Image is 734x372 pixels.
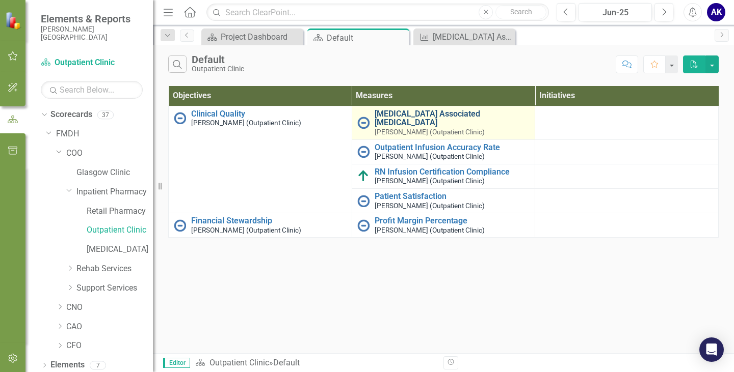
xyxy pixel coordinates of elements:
[76,282,153,294] a: Support Services
[327,32,407,44] div: Default
[357,195,370,207] img: No Information
[352,213,535,238] td: Double-Click to Edit Right Click for Context Menu
[375,109,530,127] a: [MEDICAL_DATA] Associated [MEDICAL_DATA]
[192,65,244,73] div: Outpatient Clinic
[76,263,153,275] a: Rehab Services
[50,109,92,121] a: Scorecards
[352,189,535,213] td: Double-Click to Edit Right Click for Context Menu
[41,25,143,42] small: [PERSON_NAME][GEOGRAPHIC_DATA]
[66,148,153,159] a: COO
[90,361,106,369] div: 7
[352,139,535,164] td: Double-Click to Edit Right Click for Context Menu
[375,177,485,185] small: [PERSON_NAME] (Outpatient Clinic)
[273,358,300,367] div: Default
[357,170,370,182] img: Above Target
[209,358,269,367] a: Outpatient Clinic
[495,5,546,19] button: Search
[76,186,153,198] a: Inpatient Pharmacy
[41,81,143,99] input: Search Below...
[191,119,301,127] small: [PERSON_NAME] (Outpatient Clinic)
[169,213,352,238] td: Double-Click to Edit Right Click for Context Menu
[76,167,153,179] a: Glasgow Clinic
[357,117,370,129] img: No Information
[191,226,301,234] small: [PERSON_NAME] (Outpatient Clinic)
[206,4,549,21] input: Search ClearPoint...
[174,112,186,124] img: No Information
[707,3,725,21] button: AK
[204,31,301,43] a: Project Dashboard
[66,321,153,333] a: CAO
[375,226,485,234] small: [PERSON_NAME] (Outpatient Clinic)
[191,216,347,225] a: Financial Stewardship
[375,192,530,201] a: Patient Satisfaction
[192,54,244,65] div: Default
[375,143,530,152] a: Outpatient Infusion Accuracy Rate
[56,128,153,140] a: FMDH
[416,31,513,43] a: [MEDICAL_DATA] Associated [MEDICAL_DATA]
[375,128,485,136] small: [PERSON_NAME] (Outpatient Clinic)
[699,337,724,362] div: Open Intercom Messenger
[163,358,190,368] span: Editor
[87,206,153,217] a: Retail Pharmacy
[191,109,347,119] a: Clinical Quality
[50,359,85,371] a: Elements
[433,31,513,43] div: [MEDICAL_DATA] Associated [MEDICAL_DATA]
[352,106,535,139] td: Double-Click to Edit Right Click for Context Menu
[375,153,485,160] small: [PERSON_NAME] (Outpatient Clinic)
[375,202,485,210] small: [PERSON_NAME] (Outpatient Clinic)
[87,244,153,255] a: [MEDICAL_DATA]
[375,216,530,225] a: Profit Margin Percentage
[41,13,143,25] span: Elements & Reports
[357,146,370,158] img: No Information
[221,31,301,43] div: Project Dashboard
[195,357,436,369] div: »
[97,110,114,119] div: 37
[510,8,532,16] span: Search
[174,219,186,232] img: No Information
[5,11,23,29] img: ClearPoint Strategy
[66,302,153,313] a: CNO
[375,167,530,177] a: RN Infusion Certification Compliance
[352,164,535,188] td: Double-Click to Edit Right Click for Context Menu
[66,340,153,352] a: CFO
[582,7,648,19] div: Jun-25
[169,106,352,213] td: Double-Click to Edit Right Click for Context Menu
[87,224,153,236] a: Outpatient Clinic
[41,57,143,69] a: Outpatient Clinic
[579,3,652,21] button: Jun-25
[357,219,370,232] img: No Information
